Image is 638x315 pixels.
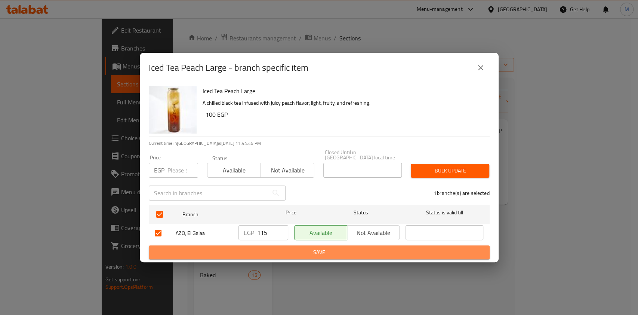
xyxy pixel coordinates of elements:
[261,163,314,178] button: Not available
[167,163,198,178] input: Please enter price
[154,166,164,175] p: EGP
[298,227,344,238] span: Available
[206,109,484,120] h6: 100 EGP
[411,164,489,178] button: Bulk update
[149,186,268,201] input: Search in branches
[182,210,260,219] span: Branch
[149,86,197,134] img: Iced Tea Peach Large
[350,227,397,238] span: Not available
[264,165,311,176] span: Not available
[149,62,308,74] h2: Iced Tea Peach Large - branch specific item
[203,98,484,108] p: A chilled black tea infused with juicy peach flavor; light, fruity, and refreshing.
[257,225,288,240] input: Please enter price
[472,59,490,77] button: close
[322,208,400,217] span: Status
[294,225,347,240] button: Available
[149,245,490,259] button: Save
[176,229,232,238] span: AZO, El Galaa
[347,225,400,240] button: Not available
[406,208,483,217] span: Status is valid till
[149,140,490,147] p: Current time in [GEOGRAPHIC_DATA] is [DATE] 11:44:45 PM
[207,163,261,178] button: Available
[434,189,490,197] p: 1 branche(s) are selected
[266,208,316,217] span: Price
[244,228,254,237] p: EGP
[155,248,484,257] span: Save
[203,86,484,96] h6: Iced Tea Peach Large
[210,165,258,176] span: Available
[417,166,483,175] span: Bulk update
